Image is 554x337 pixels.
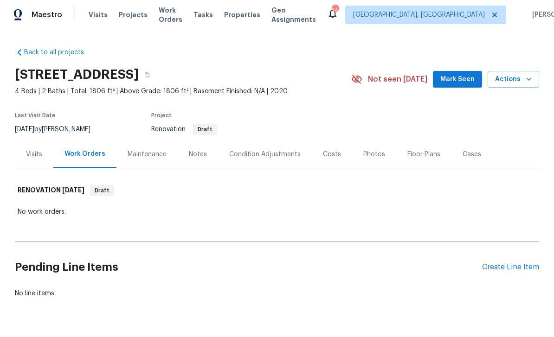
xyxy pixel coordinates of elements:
[271,6,316,24] span: Geo Assignments
[89,10,108,19] span: Visits
[15,126,34,133] span: [DATE]
[15,246,482,289] h2: Pending Line Items
[368,75,427,84] span: Not seen [DATE]
[119,10,148,19] span: Projects
[189,150,207,159] div: Notes
[363,150,385,159] div: Photos
[194,127,216,132] span: Draft
[433,71,482,88] button: Mark Seen
[64,149,105,159] div: Work Orders
[224,10,260,19] span: Properties
[26,150,42,159] div: Visits
[15,176,539,205] div: RENOVATION [DATE]Draft
[440,74,475,85] span: Mark Seen
[15,113,56,118] span: Last Visit Date
[495,74,532,85] span: Actions
[332,6,338,15] div: 14
[15,48,104,57] a: Back to all projects
[151,126,217,133] span: Renovation
[91,186,113,195] span: Draft
[407,150,440,159] div: Floor Plans
[463,150,481,159] div: Cases
[488,71,539,88] button: Actions
[139,66,155,83] button: Copy Address
[15,87,351,96] span: 4 Beds | 2 Baths | Total: 1806 ft² | Above Grade: 1806 ft² | Basement Finished: N/A | 2020
[15,124,102,135] div: by [PERSON_NAME]
[18,207,536,216] div: No work orders.
[482,263,539,272] div: Create Line Item
[15,70,139,79] h2: [STREET_ADDRESS]
[193,12,213,18] span: Tasks
[128,150,167,159] div: Maintenance
[15,289,539,298] div: No line items.
[229,150,301,159] div: Condition Adjustments
[159,6,182,24] span: Work Orders
[353,10,485,19] span: [GEOGRAPHIC_DATA], [GEOGRAPHIC_DATA]
[62,187,84,193] span: [DATE]
[18,185,84,196] h6: RENOVATION
[32,10,62,19] span: Maestro
[151,113,172,118] span: Project
[323,150,341,159] div: Costs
